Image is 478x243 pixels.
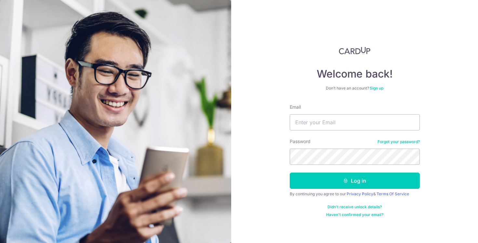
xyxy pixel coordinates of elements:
[290,114,420,130] input: Enter your Email
[327,204,382,210] a: Didn't receive unlock details?
[290,67,420,80] h4: Welcome back!
[290,104,301,110] label: Email
[290,173,420,189] button: Log in
[347,191,373,196] a: Privacy Policy
[339,47,371,55] img: CardUp Logo
[290,86,420,91] div: Don’t have an account?
[378,139,420,144] a: Forgot your password?
[377,191,409,196] a: Terms Of Service
[290,138,311,145] label: Password
[370,86,383,91] a: Sign up
[326,212,383,217] a: Haven't confirmed your email?
[290,191,420,197] div: By continuing you agree to our &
